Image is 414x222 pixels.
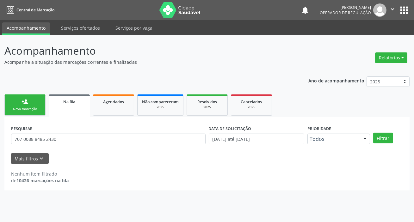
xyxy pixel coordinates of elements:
span: Cancelados [241,99,262,105]
a: Central de Marcação [4,5,54,15]
label: Prioridade [307,124,331,134]
div: [PERSON_NAME] [320,5,371,10]
input: Selecione um intervalo [209,134,304,144]
span: Todos [310,136,357,142]
p: Acompanhamento [4,43,288,59]
button: notifications [301,6,310,15]
i: keyboard_arrow_down [38,155,45,162]
p: Ano de acompanhamento [308,76,364,84]
div: person_add [22,98,28,105]
button: Relatórios [375,52,407,63]
button: Filtrar [373,133,393,143]
button: apps [399,5,410,16]
span: Agendados [103,99,124,105]
div: Nova marcação [9,107,41,111]
input: Nome, CNS [11,134,206,144]
strong: 10426 marcações na fila [16,177,69,183]
i:  [389,6,396,13]
span: Resolvidos [197,99,217,105]
span: Central de Marcação [16,7,54,13]
span: Na fila [63,99,75,105]
a: Serviços ofertados [57,22,104,33]
p: Acompanhe a situação das marcações correntes e finalizadas [4,59,288,65]
a: Serviços por vaga [111,22,157,33]
a: Acompanhamento [2,22,50,35]
div: 2025 [191,105,223,110]
button:  [386,3,399,17]
div: de [11,177,69,184]
label: DATA DE SOLICITAÇÃO [209,124,251,134]
button: Mais filtroskeyboard_arrow_down [11,153,49,164]
span: Não compareceram [142,99,179,105]
img: img [373,3,386,17]
div: 2025 [236,105,267,110]
label: PESQUISAR [11,124,33,134]
div: 2025 [142,105,179,110]
span: Operador de regulação [320,10,371,15]
div: Nenhum item filtrado [11,171,69,177]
